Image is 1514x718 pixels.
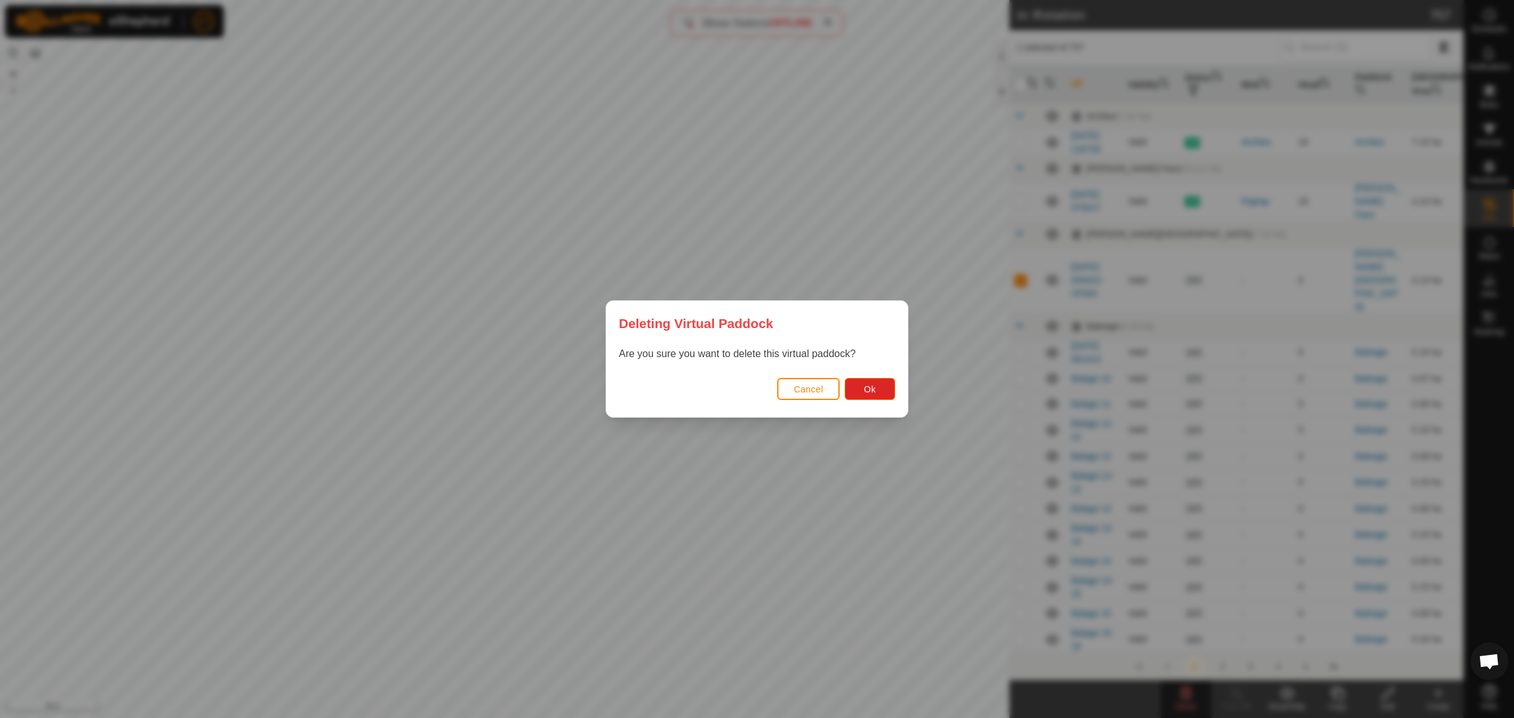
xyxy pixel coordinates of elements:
[777,378,840,400] button: Cancel
[619,314,773,333] span: Deleting Virtual Paddock
[1470,642,1508,680] div: Open chat
[845,378,895,400] button: Ok
[864,384,876,394] span: Ok
[619,346,895,362] p: Are you sure you want to delete this virtual paddock?
[794,384,823,394] span: Cancel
